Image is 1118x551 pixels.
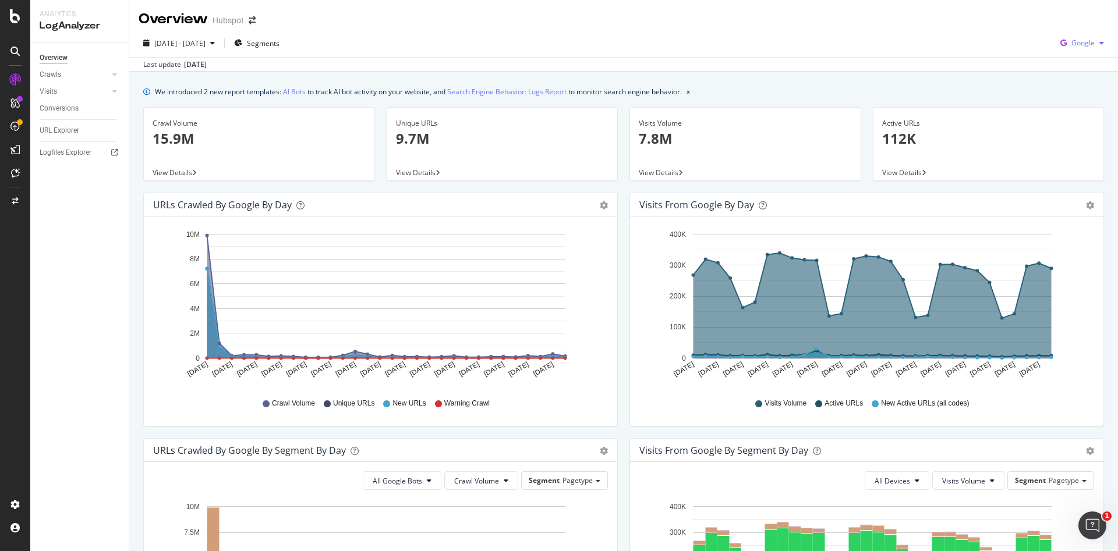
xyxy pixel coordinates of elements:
text: [DATE] [285,360,308,378]
text: 100K [670,324,686,332]
span: New URLs [392,399,426,408]
a: Overview [40,52,121,64]
text: [DATE] [795,360,819,378]
text: 0 [682,354,686,362]
span: Unique URLs [333,399,374,408]
text: [DATE] [458,360,481,378]
text: [DATE] [507,360,530,378]
div: URL Explorer [40,125,79,137]
text: 300K [670,528,686,536]
span: View Details [396,168,436,177]
span: Segments [247,38,279,48]
text: [DATE] [433,360,457,378]
div: Visits from Google By Segment By Day [639,445,808,456]
text: 0 [196,354,200,362]
text: [DATE] [968,360,992,378]
span: Segment [1015,475,1046,485]
text: 6M [190,280,200,288]
text: 8M [190,255,200,264]
div: [DATE] [184,59,207,70]
text: [DATE] [771,360,794,378]
div: info banner [143,86,1104,98]
text: [DATE] [1018,360,1041,378]
text: 2M [190,329,200,337]
a: Logfiles Explorer [40,147,121,159]
text: [DATE] [359,360,382,378]
span: Warning Crawl [444,399,490,408]
text: [DATE] [845,360,868,378]
div: Hubspot [213,15,244,26]
text: [DATE] [260,360,284,378]
text: 10M [186,503,200,511]
text: [DATE] [746,360,770,378]
text: [DATE] [186,360,209,378]
p: 9.7M [396,129,609,148]
svg: A chart. [639,226,1088,388]
p: 15.9M [153,129,366,148]
div: URLs Crawled by Google by day [153,199,292,211]
button: close banner [684,83,693,100]
a: Crawls [40,69,109,81]
text: [DATE] [235,360,259,378]
div: URLs Crawled by Google By Segment By Day [153,445,346,456]
div: LogAnalyzer [40,19,119,33]
div: Crawl Volume [153,118,366,129]
text: [DATE] [672,360,695,378]
div: Logfiles Explorer [40,147,91,159]
text: [DATE] [993,360,1017,378]
span: Visits Volume [942,476,985,486]
svg: A chart. [153,226,602,388]
span: Crawl Volume [454,476,499,486]
text: [DATE] [870,360,893,378]
div: Overview [139,9,208,29]
button: All Google Bots [363,471,441,490]
text: [DATE] [384,360,407,378]
a: Conversions [40,102,121,115]
button: Visits Volume [932,471,1004,490]
div: We introduced 2 new report templates: to track AI bot activity on your website, and to monitor se... [155,86,682,98]
div: Crawls [40,69,61,81]
div: gear [1086,201,1094,209]
div: gear [600,447,608,455]
div: Visits Volume [639,118,852,129]
button: Google [1056,34,1109,52]
iframe: Intercom live chat [1078,511,1106,539]
text: [DATE] [211,360,234,378]
span: Pagetype [562,475,593,485]
p: 112K [882,129,1095,148]
div: gear [600,201,608,209]
button: Segments [229,34,284,52]
text: [DATE] [482,360,505,378]
text: 400K [670,503,686,511]
text: 200K [670,292,686,300]
text: 4M [190,305,200,313]
span: 1 [1102,511,1112,521]
span: All Google Bots [373,476,422,486]
span: Segment [529,475,560,485]
div: Overview [40,52,68,64]
span: Visits Volume [765,399,806,408]
button: Crawl Volume [444,471,518,490]
span: New Active URLs (all codes) [881,399,969,408]
text: [DATE] [820,360,844,378]
div: Visits [40,86,57,98]
div: Unique URLs [396,118,609,129]
div: arrow-right-arrow-left [249,16,256,24]
text: 300K [670,261,686,269]
text: [DATE] [721,360,745,378]
a: Search Engine Behavior: Logs Report [447,86,567,98]
span: View Details [639,168,678,177]
span: View Details [882,168,922,177]
a: AI Bots [283,86,306,98]
span: View Details [153,168,192,177]
a: Visits [40,86,109,98]
text: 400K [670,230,686,239]
text: 10M [186,230,200,239]
div: Last update [143,59,207,70]
span: Active URLs [825,399,863,408]
div: Active URLs [882,118,1095,129]
text: [DATE] [532,360,555,378]
text: [DATE] [919,360,943,378]
span: Crawl Volume [272,399,315,408]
